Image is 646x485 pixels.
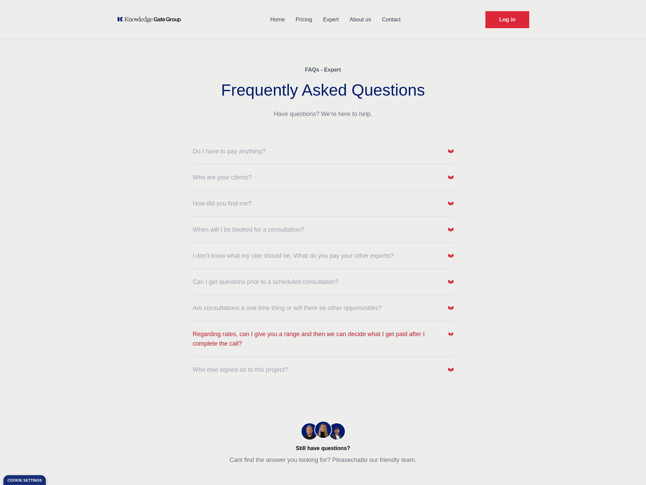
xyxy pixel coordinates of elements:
a: Request Demo [485,11,530,28]
div: Chat-widget [612,452,646,485]
span: Regarding rates, can I give you a range and then we can decide what I get paid after I complete t... [193,329,441,348]
span: Can I get questions prior to a scheduled consultation? [193,277,338,287]
button: Who else signed on to this project?Arrow [193,365,454,374]
img: Arrow [448,201,454,206]
button: When will I be booked for a consultation?Arrow [193,225,454,234]
img: Arrow [448,332,453,336]
img: Arrow [448,227,454,232]
button: Are consultations a one time thing or will there be other opportunities?Arrow [193,303,454,313]
iframe: Chat Widget [612,452,646,485]
span: Who are your clients? [193,173,252,182]
img: Arrow [448,253,454,258]
span: How did you find me? [193,199,252,208]
a: Home [265,11,290,28]
img: Arrow [448,279,454,285]
p: FAQs - Expert [305,66,341,74]
a: Expert [318,11,344,28]
h2: Frequently Asked Questions [221,74,425,109]
a: Contact [376,11,406,28]
img: KOL management, KEE, Therapy area experts [329,423,345,440]
a: About us [344,11,376,28]
button: Can I get questions prior to a scheduled consultation?Arrow [193,277,454,287]
p: Have questions? We're here to help. [274,109,372,119]
p: Still have questions? [229,442,416,452]
img: Arrow [448,305,454,311]
button: I don’t know what my rate should be. What do you pay your other experts?Arrow [193,251,454,260]
img: Arrow [448,175,454,180]
img: KOL management, KEE, Therapy area experts [315,422,331,438]
button: Who are your clients?Arrow [193,173,454,182]
span: When will I be booked for a consultation? [193,225,304,234]
button: Regarding rates, can I give you a range and then we can decide what I get paid after I complete t... [193,329,454,348]
span: Who else signed on to this project? [193,365,288,374]
a: KOL Knowledge Platform: Talk to Key External Experts (KEE) [117,16,186,23]
p: Cant find the answer you looking for? Please to our friendly team. [229,455,416,465]
button: How did you find me?Arrow [193,199,454,208]
button: Do I have to pay anything?Arrow [193,147,454,156]
img: KOL management, KEE, Therapy area experts [301,423,318,440]
span: I don’t know what my rate should be. What do you pay your other experts? [193,251,394,260]
img: Arrow [448,367,454,372]
span: Are consultations a one time thing or will there be other opportunities? [193,303,382,313]
img: Arrow [448,149,454,154]
span: chat [351,457,363,463]
a: Cant find the answer you looking for? Pleasechatto our friendly team. [229,455,416,465]
span: Do I have to pay anything? [193,147,265,156]
a: Pricing [290,11,318,28]
div: Cookie settings [7,479,42,482]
